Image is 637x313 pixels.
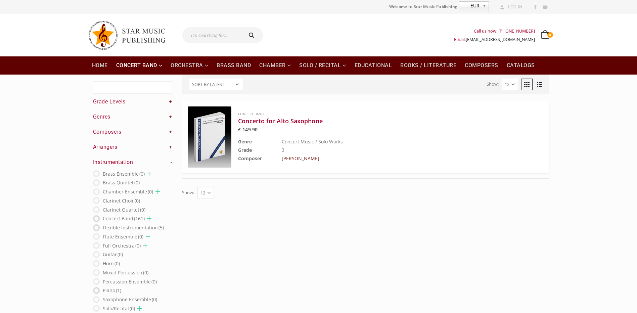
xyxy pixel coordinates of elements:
[169,113,172,121] a: +
[103,178,140,187] label: Brass Quintet
[459,2,480,10] span: EUR
[143,243,147,248] a: Сhild list opener
[238,147,252,153] b: Grade
[295,56,350,75] a: Solo / Recital
[135,242,141,249] span: (0)
[112,56,167,75] a: Concert Band
[140,207,145,213] span: (0)
[146,234,150,239] a: Сhild list opener
[103,250,123,259] label: Guitar
[103,170,145,178] label: Brass Ensemble
[189,79,243,90] select: Shop order
[152,296,157,303] span: (0)
[103,241,141,250] label: Full Orchestra
[134,215,145,222] span: (161)
[138,233,143,240] span: (0)
[103,268,148,277] label: Mixed Percussion
[103,304,135,313] label: Solo/Recital
[93,98,172,105] h4: Grade Levels
[534,79,545,90] a: List View
[115,260,120,267] span: (0)
[454,27,535,35] div: Call us now: [PHONE_NUMBER]
[182,27,242,43] input: I'm searching for...
[238,155,262,162] b: Composer
[238,138,252,145] b: Genre
[466,37,535,42] a: [EMAIL_ADDRESS][DOMAIN_NAME]
[93,143,172,151] h4: Arrangers
[143,269,148,276] span: (0)
[171,159,172,166] a: -
[255,56,295,75] a: Chamber
[135,197,140,204] span: (0)
[238,126,258,133] bdi: 149.90
[103,187,153,196] label: Chamber Ensemble
[454,35,535,44] div: Email:
[242,27,263,43] button: Search
[396,56,460,75] a: Books / Literature
[282,146,510,154] td: 3
[158,224,164,231] span: (5)
[169,128,172,136] a: +
[103,232,143,241] label: Flute Ensemble
[155,189,160,194] a: Сhild list opener
[147,216,151,221] a: Сhild list opener
[169,98,172,105] a: +
[88,56,112,75] a: Home
[461,56,502,75] a: Composers
[547,32,553,38] span: 0
[88,17,172,53] img: Star Music Publishing
[169,143,172,151] a: +
[282,137,510,146] td: Concert Music / Solo Works
[137,306,142,311] a: Сhild list opener
[151,278,157,285] span: (0)
[351,56,396,75] a: Educational
[93,113,172,121] h4: Genres
[103,206,145,214] label: Clarinet Quartet
[389,2,458,12] span: Welcome to Star Music Publishing
[521,79,533,90] a: Grid View
[116,287,121,294] span: (1)
[238,126,241,133] span: €
[103,277,157,286] label: Percussion Ensemble
[503,56,539,75] a: Catalogs
[103,223,164,232] label: Flexible Instrumentation
[487,80,499,88] label: Show:
[531,3,540,12] a: Facebook
[93,159,172,166] h4: Instrumentation
[167,56,212,75] a: Orchestra
[498,3,522,11] a: Log In
[148,188,153,195] span: (0)
[103,259,120,268] label: Horn
[238,117,510,125] a: Concerto for Alto Saxophone
[103,295,157,304] label: Saxophone Ensemble
[103,286,121,295] label: Piano
[103,196,140,205] label: Clarinet Choir
[134,179,140,186] span: (0)
[93,128,172,136] h4: Composers
[103,214,145,223] label: Concert Band
[139,171,145,177] span: (0)
[541,3,549,12] a: Youtube
[182,188,194,197] label: Show:
[118,251,123,258] span: (0)
[147,172,151,176] a: Сhild list opener
[213,56,255,75] a: Brass Band
[130,305,135,312] span: (0)
[282,155,319,162] a: [PERSON_NAME]
[238,111,264,116] a: Concert Band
